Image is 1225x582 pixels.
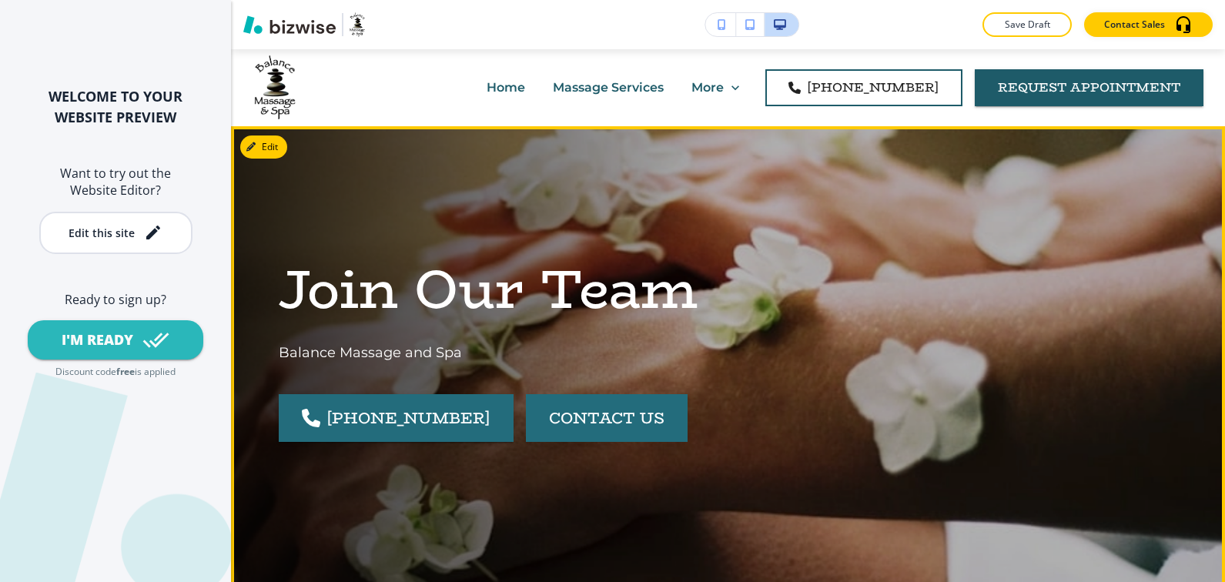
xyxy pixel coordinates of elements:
p: Discount code [55,366,116,379]
a: request appointment [975,69,1203,106]
p: Balance Massage and Spa [279,343,710,363]
button: CONTACT US [526,394,688,442]
p: free [116,366,135,379]
p: Save Draft [1002,18,1052,32]
p: More [691,79,724,96]
h6: Ready to sign up? [25,291,206,308]
button: Save Draft [982,12,1072,37]
div: Edit this site [69,227,135,239]
button: Edit [240,135,287,159]
img: Balance Massage and Spa [254,55,296,119]
a: [PHONE_NUMBER] [279,394,514,442]
h2: WELCOME TO YOUR WEBSITE PREVIEW [25,86,206,128]
img: Your Logo [350,12,365,37]
p: is applied [135,366,176,379]
h6: Want to try out the Website Editor? [25,165,206,199]
p: Join Our Team [279,253,710,325]
p: Home [487,79,525,96]
button: Contact Sales [1084,12,1213,37]
div: I'M READY [62,330,133,350]
a: [PHONE_NUMBER] [765,69,962,106]
p: Massage Services [553,79,664,96]
img: Bizwise Logo [243,15,336,34]
p: Contact Sales [1104,18,1165,32]
button: I'M READY [28,320,203,360]
button: Edit this site [39,212,192,254]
